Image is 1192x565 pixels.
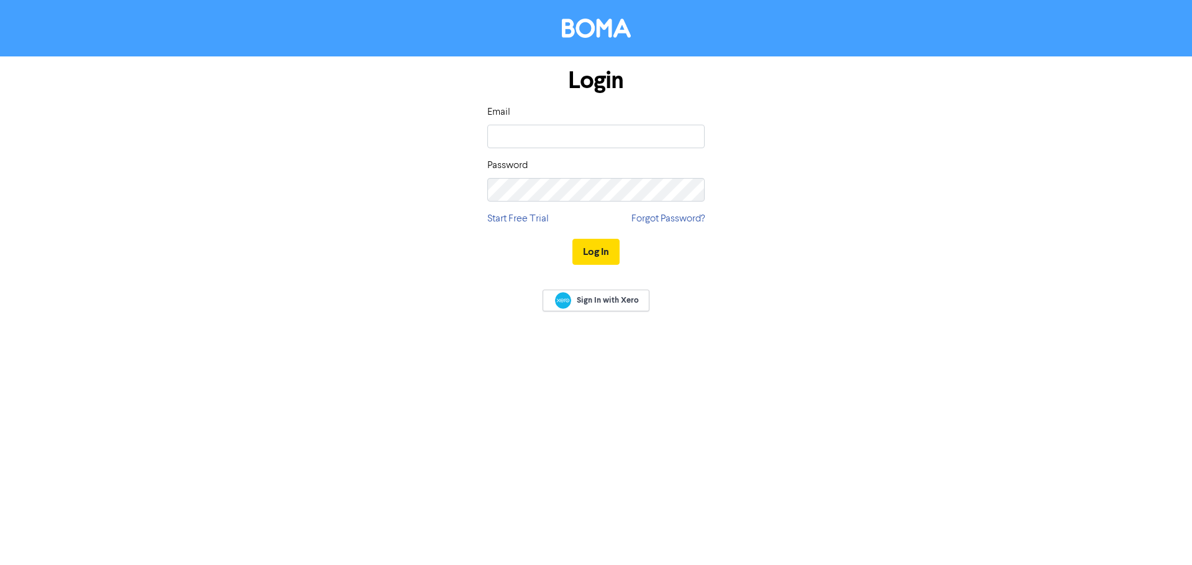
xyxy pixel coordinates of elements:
span: Sign In with Xero [577,295,639,306]
a: Start Free Trial [487,211,549,226]
label: Password [487,158,528,173]
img: BOMA Logo [562,19,631,38]
a: Forgot Password? [631,211,705,226]
button: Log In [572,239,620,265]
a: Sign In with Xero [543,290,649,311]
img: Xero logo [555,292,571,309]
label: Email [487,105,510,120]
h1: Login [487,66,705,95]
